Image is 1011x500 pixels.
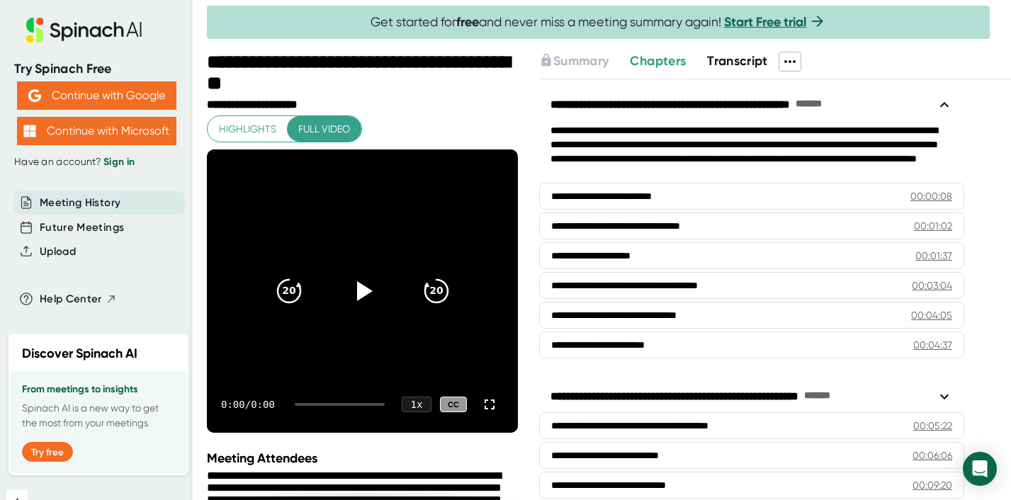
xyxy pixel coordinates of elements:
[40,195,120,211] button: Meeting History
[707,52,768,71] button: Transcript
[17,117,176,145] button: Continue with Microsoft
[103,156,135,168] a: Sign in
[371,14,826,30] span: Get started for and never miss a meeting summary again!
[40,291,117,307] button: Help Center
[208,116,288,142] button: Highlights
[963,452,997,486] div: Open Intercom Messenger
[40,291,102,307] span: Help Center
[22,344,137,363] h2: Discover Spinach AI
[22,384,175,395] h3: From meetings to insights
[14,156,179,169] div: Have an account?
[28,89,41,102] img: Aehbyd4JwY73AAAAAElFTkSuQmCC
[914,219,952,233] div: 00:01:02
[219,120,276,138] span: Highlights
[911,308,952,322] div: 00:04:05
[40,244,76,260] button: Upload
[912,278,952,292] div: 00:03:04
[630,53,686,69] span: Chapters
[539,52,630,72] div: Upgrade to access
[456,14,479,30] b: free
[539,52,609,71] button: Summary
[40,220,124,236] button: Future Meetings
[22,442,73,462] button: Try free
[14,61,179,77] div: Try Spinach Free
[913,478,952,492] div: 00:09:20
[221,399,278,410] div: 0:00 / 0:00
[22,401,175,431] p: Spinach AI is a new way to get the most from your meetings
[553,53,609,69] span: Summary
[913,448,952,462] div: 00:06:06
[630,52,686,71] button: Chapters
[915,249,952,263] div: 00:01:37
[724,14,806,30] a: Start Free trial
[913,419,952,433] div: 00:05:22
[287,116,361,142] button: Full video
[440,397,467,413] div: CC
[207,450,521,466] div: Meeting Attendees
[910,189,952,203] div: 00:00:08
[707,53,768,69] span: Transcript
[913,338,952,352] div: 00:04:37
[298,120,350,138] span: Full video
[17,81,176,110] button: Continue with Google
[402,397,431,412] div: 1 x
